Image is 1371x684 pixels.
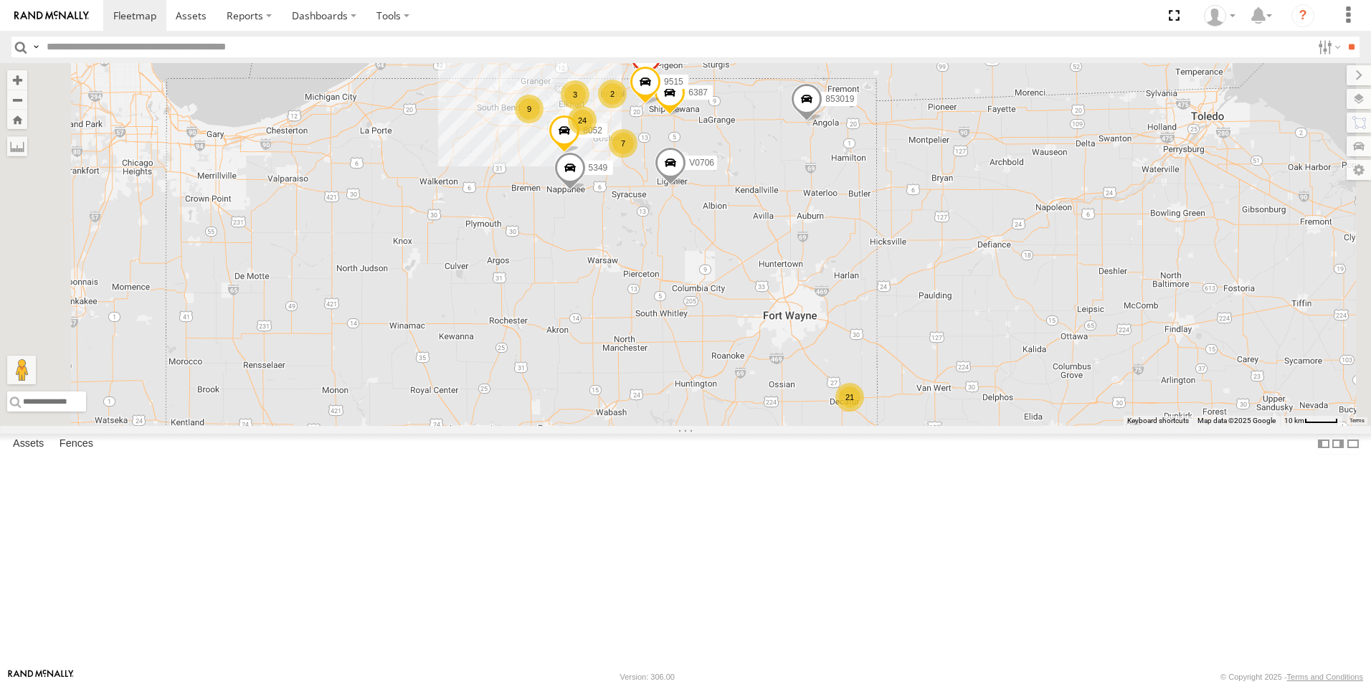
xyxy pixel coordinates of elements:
[1291,4,1314,27] i: ?
[1220,673,1363,681] div: © Copyright 2025 -
[1331,434,1345,455] label: Dock Summary Table to the Right
[1280,416,1342,426] button: Map Scale: 10 km per 43 pixels
[568,106,597,135] div: 24
[835,383,864,412] div: 21
[7,110,27,129] button: Zoom Home
[1127,416,1189,426] button: Keyboard shortcuts
[52,434,100,454] label: Fences
[1284,417,1304,424] span: 10 km
[14,11,89,21] img: rand-logo.svg
[1349,418,1365,424] a: Terms (opens in new tab)
[1347,160,1371,180] label: Map Settings
[589,163,608,173] span: 5349
[1346,434,1360,455] label: Hide Summary Table
[664,77,683,87] span: 9515
[689,158,714,168] span: V0706
[1199,5,1240,27] div: Kari Temple
[7,136,27,156] label: Measure
[561,80,589,109] div: 3
[7,356,36,384] button: Drag Pegman onto the map to open Street View
[1317,434,1331,455] label: Dock Summary Table to the Left
[1287,673,1363,681] a: Terms and Conditions
[6,434,51,454] label: Assets
[1312,37,1343,57] label: Search Filter Options
[7,70,27,90] button: Zoom in
[609,129,637,158] div: 7
[30,37,42,57] label: Search Query
[7,90,27,110] button: Zoom out
[688,88,708,98] span: 6387
[8,670,74,684] a: Visit our Website
[620,673,675,681] div: Version: 306.00
[825,94,854,104] span: 853019
[598,80,627,108] div: 2
[583,125,602,136] span: 8052
[515,95,544,123] div: 9
[1197,417,1276,424] span: Map data ©2025 Google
